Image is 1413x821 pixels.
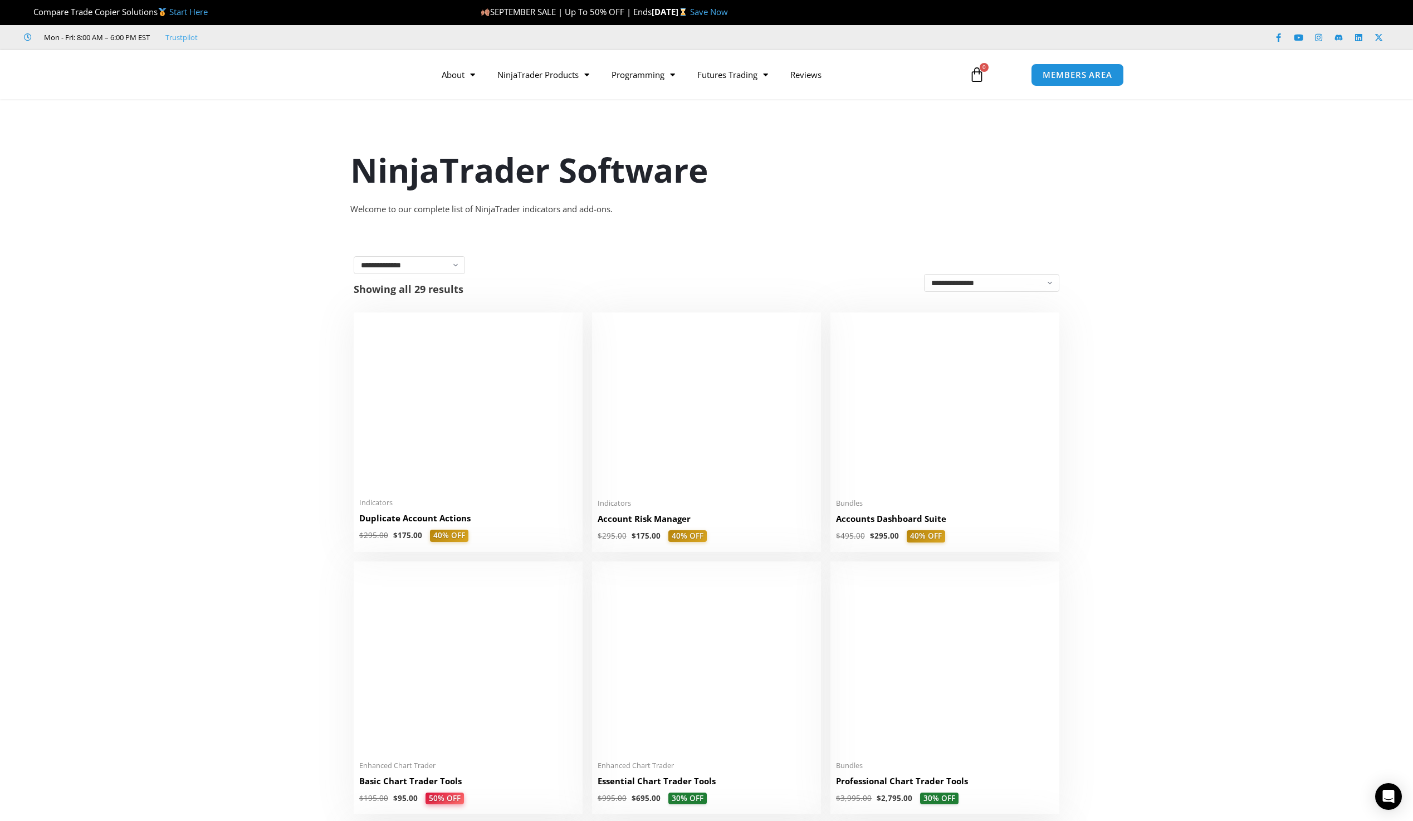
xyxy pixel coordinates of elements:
[598,775,815,787] h2: Essential Chart Trader Tools
[598,318,815,491] img: Account Risk Manager
[836,775,1054,793] a: Professional Chart Trader Tools
[25,8,33,16] img: 🏆
[393,793,398,803] span: $
[359,761,577,770] span: Enhanced Chart Trader
[41,31,150,44] span: Mon - Fri: 8:00 AM – 6:00 PM EST
[679,8,687,16] img: ⌛
[836,761,1054,770] span: Bundles
[836,531,840,541] span: $
[486,62,600,87] a: NinjaTrader Products
[668,530,707,543] span: 40% OFF
[598,761,815,770] span: Enhanced Chart Trader
[289,55,409,95] img: LogoAI | Affordable Indicators – NinjaTrader
[952,58,1001,91] a: 0
[907,530,945,543] span: 40% OFF
[836,531,865,541] bdi: 495.00
[686,62,779,87] a: Futures Trading
[652,6,690,17] strong: [DATE]
[598,775,815,793] a: Essential Chart Trader Tools
[430,530,468,542] span: 40% OFF
[359,775,577,787] h2: Basic Chart Trader Tools
[393,530,422,540] bdi: 175.00
[690,6,728,17] a: Save Now
[393,793,418,803] bdi: 95.00
[836,513,1054,530] a: Accounts Dashboard Suite
[481,6,652,17] span: SEPTEMBER SALE | Up To 50% OFF | Ends
[779,62,833,87] a: Reviews
[836,793,872,803] bdi: 3,995.00
[836,513,1054,525] h2: Accounts Dashboard Suite
[632,531,636,541] span: $
[598,513,815,530] a: Account Risk Manager
[359,793,388,803] bdi: 195.00
[359,567,577,754] img: BasicTools
[836,567,1054,754] img: ProfessionalToolsBundlePage
[980,63,989,72] span: 0
[836,499,1054,508] span: Bundles
[598,499,815,508] span: Indicators
[836,793,840,803] span: $
[359,512,577,530] a: Duplicate Account Actions
[924,274,1059,292] select: Shop order
[920,793,959,805] span: 30% OFF
[158,8,167,16] img: 🥇
[877,793,881,803] span: $
[877,793,912,803] bdi: 2,795.00
[359,498,577,507] span: Indicators
[359,530,388,540] bdi: 295.00
[431,62,956,87] nav: Menu
[350,202,1063,217] div: Welcome to our complete list of NinjaTrader indicators and add-ons.
[870,531,874,541] span: $
[598,567,815,754] img: Essential Chart Trader Tools
[350,146,1063,193] h1: NinjaTrader Software
[359,530,364,540] span: $
[836,775,1054,787] h2: Professional Chart Trader Tools
[1043,71,1112,79] span: MEMBERS AREA
[598,531,602,541] span: $
[359,318,577,491] img: Duplicate Account Actions
[165,31,198,44] a: Trustpilot
[426,793,464,805] span: 50% OFF
[1375,783,1402,810] div: Open Intercom Messenger
[598,793,627,803] bdi: 995.00
[431,62,486,87] a: About
[632,793,636,803] span: $
[600,62,686,87] a: Programming
[393,530,398,540] span: $
[598,793,602,803] span: $
[354,284,463,294] p: Showing all 29 results
[668,793,707,805] span: 30% OFF
[632,531,661,541] bdi: 175.00
[632,793,661,803] bdi: 695.00
[1031,63,1124,86] a: MEMBERS AREA
[359,512,577,524] h2: Duplicate Account Actions
[24,6,208,17] span: Compare Trade Copier Solutions
[598,531,627,541] bdi: 295.00
[359,793,364,803] span: $
[836,318,1054,492] img: Accounts Dashboard Suite
[359,775,577,793] a: Basic Chart Trader Tools
[169,6,208,17] a: Start Here
[481,8,490,16] img: 🍂
[870,531,899,541] bdi: 295.00
[598,513,815,525] h2: Account Risk Manager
